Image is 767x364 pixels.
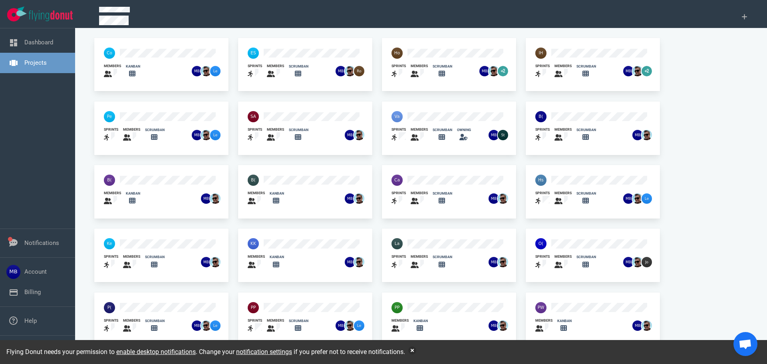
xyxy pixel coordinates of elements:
[248,111,259,122] img: 40
[248,64,262,69] div: sprints
[391,238,403,249] img: 40
[391,127,406,143] a: sprints
[554,64,572,69] div: members
[632,130,643,140] img: 26
[104,238,115,249] img: 40
[248,191,265,206] a: members
[433,127,452,133] div: scrumban
[535,254,550,259] div: sprints
[411,64,428,79] a: members
[535,318,552,334] a: members
[632,66,643,76] img: 26
[391,111,403,122] img: 40
[501,69,505,73] text: +2
[411,127,428,143] a: members
[489,257,499,267] img: 26
[210,193,221,204] img: 26
[535,191,550,196] div: sprints
[29,10,73,21] img: Flying Donut text logo
[554,64,572,79] a: members
[104,64,121,79] a: members
[104,318,118,323] div: sprints
[733,332,757,356] div: Open de chat
[354,193,364,204] img: 26
[479,66,490,76] img: 26
[201,193,211,204] img: 26
[632,193,643,204] img: 26
[24,239,59,247] a: Notifications
[535,64,550,69] div: sprints
[391,191,406,206] a: sprints
[354,130,364,140] img: 26
[104,64,121,69] div: members
[201,257,211,267] img: 26
[623,257,634,267] img: 26
[498,193,508,204] img: 26
[642,130,652,140] img: 26
[104,175,115,186] img: 40
[642,193,652,204] img: 26
[267,64,284,79] a: members
[104,48,115,59] img: 40
[196,348,405,356] span: . Change your if you prefer not to receive notifications.
[391,127,406,132] div: sprints
[145,127,165,133] div: scrumban
[104,191,121,206] a: members
[354,66,364,76] img: 26
[201,66,211,76] img: 26
[535,302,546,313] img: 40
[535,64,550,79] a: sprints
[632,320,643,331] img: 26
[554,127,572,132] div: members
[489,193,499,204] img: 26
[24,59,47,66] a: Projects
[354,257,364,267] img: 26
[642,257,652,267] img: 26
[126,191,140,196] div: kanban
[457,127,471,133] div: owning
[104,254,118,270] a: sprints
[411,254,428,259] div: members
[535,318,552,323] div: members
[267,318,284,323] div: members
[498,320,508,331] img: 26
[489,130,499,140] img: 26
[391,254,406,270] a: sprints
[391,254,406,259] div: sprints
[554,254,572,270] a: members
[411,191,428,206] a: members
[391,318,409,334] a: members
[498,257,508,267] img: 26
[557,318,572,324] div: kanban
[336,66,346,76] img: 26
[267,318,284,334] a: members
[104,111,115,122] img: 40
[535,254,550,270] a: sprints
[535,127,550,143] a: sprints
[210,130,221,140] img: 26
[289,127,308,133] div: scrumban
[345,66,355,76] img: 26
[433,191,452,196] div: scrumban
[623,193,634,204] img: 26
[104,302,115,313] img: 40
[145,318,165,324] div: scrumban
[104,127,118,132] div: sprints
[554,191,572,196] div: members
[104,254,118,259] div: sprints
[535,191,550,206] a: sprints
[554,191,572,206] a: members
[433,64,452,69] div: scrumban
[391,318,409,323] div: members
[201,130,211,140] img: 26
[345,130,355,140] img: 26
[248,64,262,79] a: sprints
[632,257,643,267] img: 26
[391,48,403,59] img: 40
[248,48,259,59] img: 40
[248,175,259,186] img: 40
[192,320,202,331] img: 26
[576,255,596,260] div: scrumban
[554,254,572,259] div: members
[289,64,308,69] div: scrumban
